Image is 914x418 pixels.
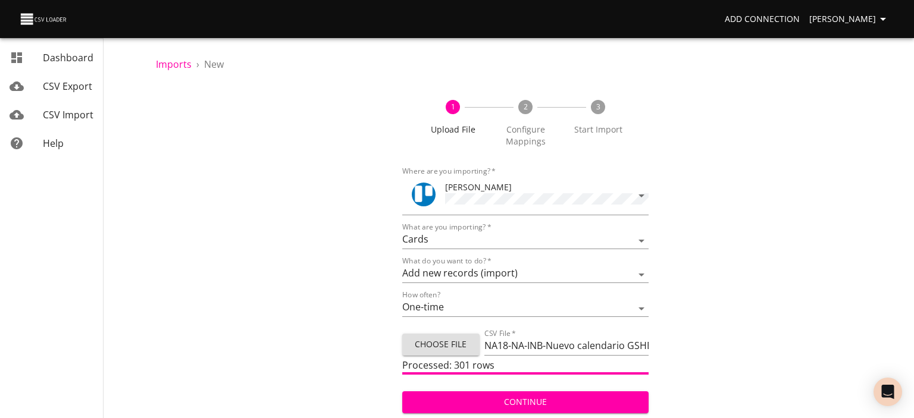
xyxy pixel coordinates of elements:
span: Dashboard [43,51,93,64]
label: What are you importing? [402,224,491,231]
span: Configure Mappings [494,124,557,147]
span: Help [43,137,64,150]
text: 2 [524,102,528,112]
span: Add Connection [725,12,800,27]
label: Where are you importing? [402,168,496,175]
button: Continue [402,391,649,413]
img: Trello [412,183,436,206]
span: [PERSON_NAME] [445,181,512,193]
span: CSV Export [43,80,92,93]
a: Add Connection [720,8,805,30]
label: What do you want to do? [402,257,492,265]
span: New [204,58,224,71]
button: Choose File [402,334,480,356]
span: Continue [412,395,639,410]
span: Choose File [412,337,470,352]
span: [PERSON_NAME] [809,12,890,27]
text: 3 [596,102,600,112]
span: Start Import [566,124,630,136]
button: [PERSON_NAME] [805,8,895,30]
label: CSV File [484,330,516,337]
span: Processed: 301 rows [402,359,494,372]
img: CSV Loader [19,11,69,27]
a: Imports [156,58,192,71]
div: Tool [412,183,436,206]
span: CSV Import [43,108,93,121]
text: 1 [451,102,455,112]
span: Upload File [421,124,484,136]
label: How often? [402,291,440,298]
li: › [196,57,199,71]
div: Tool[PERSON_NAME] [402,176,649,215]
div: Open Intercom Messenger [874,378,902,406]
